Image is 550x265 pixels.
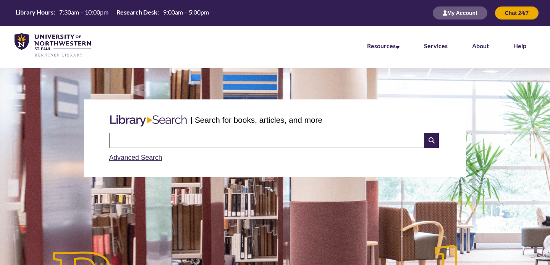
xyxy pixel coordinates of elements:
a: Chat 24/7 [495,10,539,16]
a: Hours Today [13,8,212,18]
th: Library Hours: [13,8,56,16]
a: Resources [367,42,400,49]
button: Chat 24/7 [495,7,539,20]
a: My Account [433,10,487,16]
th: Research Desk: [113,8,160,16]
p: | Search for books, articles, and more [191,114,322,126]
img: Libary Search [106,112,191,130]
span: 9:00am – 5:00pm [163,8,209,16]
a: Help [513,42,526,49]
a: Services [424,42,448,49]
i: Search [424,133,439,148]
a: Advanced Search [109,154,162,161]
a: About [472,42,489,49]
span: 7:30am – 10:00pm [59,8,108,16]
img: UNWSP Library Logo [15,33,91,57]
button: My Account [433,7,487,20]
